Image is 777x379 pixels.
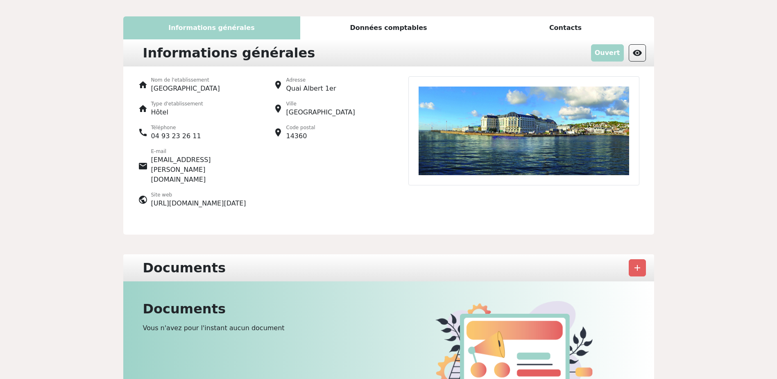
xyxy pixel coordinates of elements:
span: call [138,128,148,137]
p: [URL][DOMAIN_NAME][DATE] [151,199,246,208]
span: email [138,161,148,171]
div: Données comptables [300,16,477,39]
img: 1.jpg [408,76,639,185]
p: Téléphone [151,124,201,131]
span: add [632,263,642,273]
p: Site web [151,191,246,199]
p: [GEOGRAPHIC_DATA] [286,107,355,117]
p: Hôtel [151,107,203,117]
p: Type d'etablissement [151,100,203,107]
p: E-mail [151,148,249,155]
span: visibility [632,48,642,58]
p: Code postal [286,124,315,131]
span: place [273,128,283,137]
p: Nom de l'etablissement [151,76,220,84]
p: 04 93 23 26 11 [151,131,201,141]
div: Informations générales [123,16,300,39]
p: Ville [286,100,355,107]
div: Documents [138,258,231,278]
h2: Documents [143,301,384,317]
div: Informations générales [138,43,320,63]
p: Quai Albert 1er [286,84,336,94]
p: [EMAIL_ADDRESS][PERSON_NAME][DOMAIN_NAME] [151,155,249,185]
p: 14360 [286,131,315,141]
span: home [138,104,148,114]
p: [GEOGRAPHIC_DATA] [151,84,220,94]
button: visibility [629,44,646,62]
p: Adresse [286,76,336,84]
span: home [138,80,148,90]
p: L'établissement peut être fermé avec une demande de modification [591,44,624,62]
span: place [273,80,283,90]
div: Contacts [477,16,654,39]
span: place [273,104,283,114]
span: public [138,195,148,205]
p: Vous n'avez pour l'instant aucun document [143,323,384,333]
button: add [629,259,646,276]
